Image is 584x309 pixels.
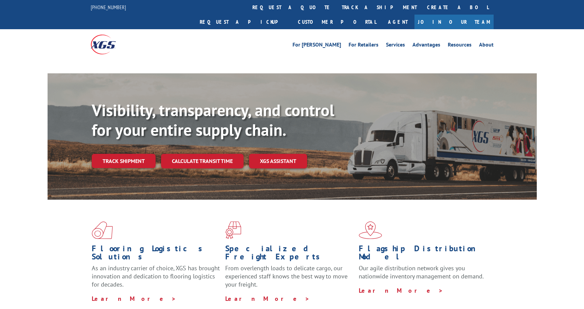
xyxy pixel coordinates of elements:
[92,221,113,239] img: xgs-icon-total-supply-chain-intelligence-red
[92,154,156,168] a: Track shipment
[225,221,241,239] img: xgs-icon-focused-on-flooring-red
[92,99,334,140] b: Visibility, transparency, and control for your entire supply chain.
[359,221,382,239] img: xgs-icon-flagship-distribution-model-red
[293,15,381,29] a: Customer Portal
[92,244,220,264] h1: Flooring Logistics Solutions
[359,264,484,280] span: Our agile distribution network gives you nationwide inventory management on demand.
[359,244,487,264] h1: Flagship Distribution Model
[349,42,378,50] a: For Retailers
[195,15,293,29] a: Request a pickup
[161,154,244,168] a: Calculate transit time
[479,42,494,50] a: About
[448,42,472,50] a: Resources
[225,244,354,264] h1: Specialized Freight Experts
[225,295,310,303] a: Learn More >
[414,15,494,29] a: Join Our Team
[293,42,341,50] a: For [PERSON_NAME]
[386,42,405,50] a: Services
[92,264,220,288] span: As an industry carrier of choice, XGS has brought innovation and dedication to flooring logistics...
[412,42,440,50] a: Advantages
[249,154,307,168] a: XGS ASSISTANT
[91,4,126,11] a: [PHONE_NUMBER]
[359,287,443,294] a: Learn More >
[92,295,176,303] a: Learn More >
[225,264,354,294] p: From overlength loads to delicate cargo, our experienced staff knows the best way to move your fr...
[381,15,414,29] a: Agent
